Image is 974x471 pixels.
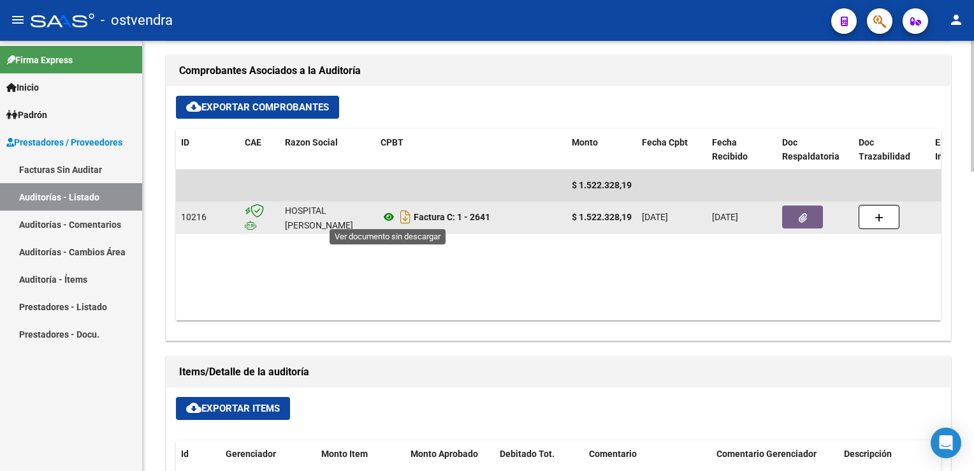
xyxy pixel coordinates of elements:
[572,137,598,147] span: Monto
[572,212,632,222] strong: $ 1.522.328,19
[186,101,329,113] span: Exportar Comprobantes
[397,207,414,227] i: Descargar documento
[854,129,930,171] datatable-header-cell: Doc Trazabilidad
[500,449,555,459] span: Debitado Tot.
[935,137,964,162] span: Expte. Interno
[6,108,47,122] span: Padrón
[567,129,637,171] datatable-header-cell: Monto
[712,212,738,222] span: [DATE]
[375,129,567,171] datatable-header-cell: CPBT
[931,428,961,458] div: Open Intercom Messenger
[707,129,777,171] datatable-header-cell: Fecha Recibido
[176,129,240,171] datatable-header-cell: ID
[637,129,707,171] datatable-header-cell: Fecha Cpbt
[6,135,122,149] span: Prestadores / Proveedores
[589,449,637,459] span: Comentario
[642,212,668,222] span: [DATE]
[181,449,189,459] span: Id
[176,397,290,420] button: Exportar Items
[186,99,201,114] mat-icon: cloud_download
[712,137,748,162] span: Fecha Recibido
[285,204,370,233] div: HOSPITAL [PERSON_NAME]
[280,129,375,171] datatable-header-cell: Razon Social
[181,137,189,147] span: ID
[10,12,25,27] mat-icon: menu
[642,137,688,147] span: Fecha Cpbt
[186,400,201,415] mat-icon: cloud_download
[179,61,938,81] h1: Comprobantes Asociados a la Auditoría
[859,137,910,162] span: Doc Trazabilidad
[186,403,280,414] span: Exportar Items
[176,96,339,119] button: Exportar Comprobantes
[245,137,261,147] span: CAE
[411,449,478,459] span: Monto Aprobado
[572,180,632,190] span: $ 1.522.328,19
[240,129,280,171] datatable-header-cell: CAE
[321,449,368,459] span: Monto Item
[6,80,39,94] span: Inicio
[844,449,892,459] span: Descripción
[381,137,403,147] span: CPBT
[226,449,276,459] span: Gerenciador
[101,6,173,34] span: - ostvendra
[782,137,840,162] span: Doc Respaldatoria
[285,137,338,147] span: Razon Social
[181,212,207,222] span: 10216
[777,129,854,171] datatable-header-cell: Doc Respaldatoria
[949,12,964,27] mat-icon: person
[179,362,938,382] h1: Items/Detalle de la auditoría
[414,212,490,222] strong: Factura C: 1 - 2641
[6,53,73,67] span: Firma Express
[716,449,817,459] span: Comentario Gerenciador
